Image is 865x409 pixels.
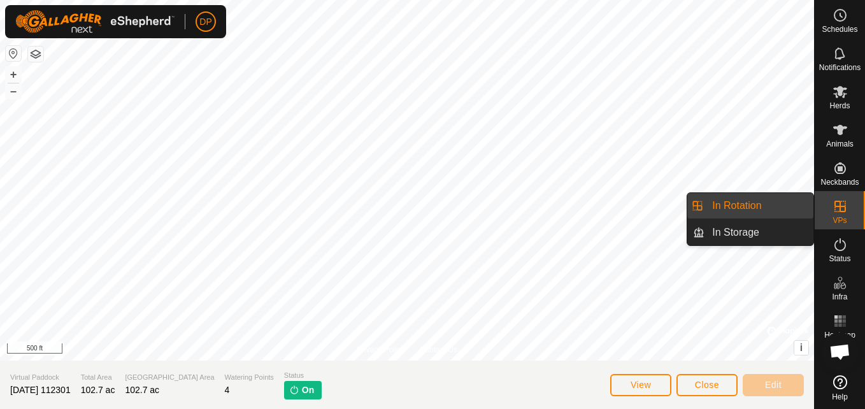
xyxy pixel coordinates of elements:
span: On [302,384,314,397]
span: Status [284,370,322,381]
span: DP [199,15,211,29]
span: Animals [826,140,854,148]
button: Close [676,374,738,396]
span: Close [695,380,719,390]
span: [DATE] 112301 [10,385,71,395]
span: Infra [832,293,847,301]
span: Edit [765,380,782,390]
span: [GEOGRAPHIC_DATA] Area [125,372,214,383]
span: In Storage [712,225,759,240]
img: Gallagher Logo [15,10,175,33]
a: Privacy Policy [357,344,404,355]
span: Virtual Paddock [10,372,71,383]
a: In Rotation [704,193,813,219]
button: – [6,83,21,99]
a: In Storage [704,220,813,245]
img: turn-on [289,385,299,395]
li: In Storage [687,220,813,245]
span: Notifications [819,64,861,71]
span: Help [832,393,848,401]
span: VPs [833,217,847,224]
span: Total Area [81,372,115,383]
button: + [6,67,21,82]
button: i [794,341,808,355]
span: Schedules [822,25,857,33]
span: Neckbands [820,178,859,186]
span: 102.7 ac [125,385,159,395]
a: Contact Us [420,344,457,355]
span: In Rotation [712,198,761,213]
span: Status [829,255,850,262]
span: Watering Points [225,372,274,383]
button: Map Layers [28,47,43,62]
button: Reset Map [6,46,21,61]
span: i [800,342,803,353]
div: Open chat [821,333,859,371]
span: Herds [829,102,850,110]
button: Edit [743,374,804,396]
span: View [631,380,651,390]
a: Help [815,370,865,406]
span: 4 [225,385,230,395]
li: In Rotation [687,193,813,219]
span: 102.7 ac [81,385,115,395]
span: Heatmap [824,331,855,339]
button: View [610,374,671,396]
